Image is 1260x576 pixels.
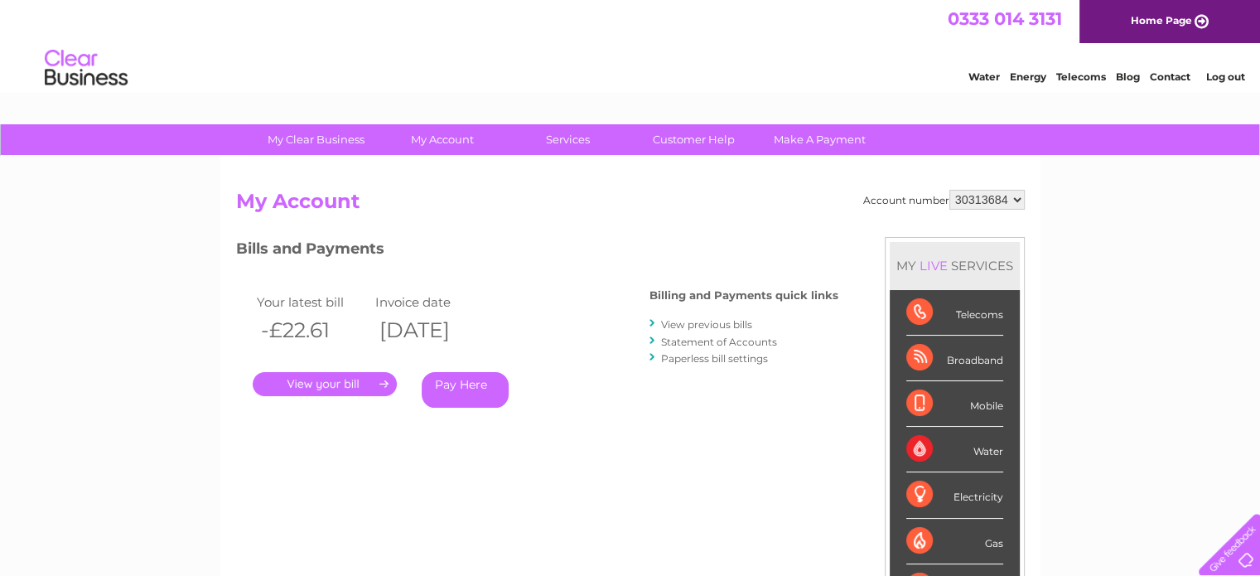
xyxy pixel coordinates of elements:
td: Invoice date [371,291,490,313]
a: Make A Payment [751,124,888,155]
a: Energy [1010,70,1046,83]
div: Mobile [906,381,1003,427]
a: Log out [1205,70,1244,83]
h4: Billing and Payments quick links [649,289,838,302]
a: Contact [1150,70,1190,83]
th: [DATE] [371,313,490,347]
a: View previous bills [661,318,752,331]
h3: Bills and Payments [236,237,838,266]
div: MY SERVICES [890,242,1020,289]
a: Water [968,70,1000,83]
a: My Clear Business [248,124,384,155]
a: My Account [374,124,510,155]
div: Telecoms [906,290,1003,336]
a: Customer Help [625,124,762,155]
div: Account number [863,190,1025,210]
a: Telecoms [1056,70,1106,83]
h2: My Account [236,190,1025,221]
td: Your latest bill [253,291,372,313]
img: logo.png [44,43,128,94]
a: . [253,372,397,396]
a: 0333 014 3131 [948,8,1062,29]
div: Gas [906,519,1003,564]
div: Broadband [906,336,1003,381]
div: Clear Business is a trading name of Verastar Limited (registered in [GEOGRAPHIC_DATA] No. 3667643... [239,9,1022,80]
div: Electricity [906,472,1003,518]
a: Services [500,124,636,155]
div: LIVE [916,258,951,273]
a: Statement of Accounts [661,336,777,348]
a: Blog [1116,70,1140,83]
a: Paperless bill settings [661,352,768,365]
a: Pay Here [422,372,509,408]
th: -£22.61 [253,313,372,347]
div: Water [906,427,1003,472]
